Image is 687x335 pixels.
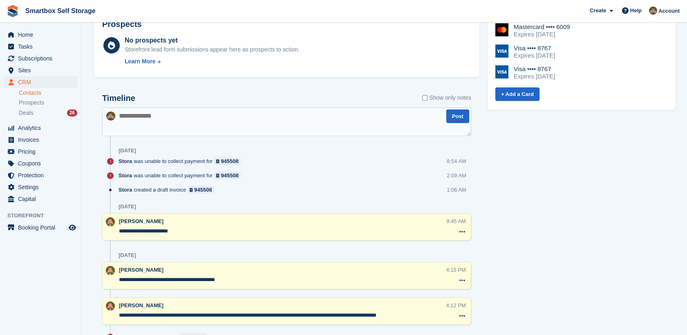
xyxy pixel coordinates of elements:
div: Learn More [125,57,155,66]
div: 8:54 AM [447,157,466,165]
a: menu [4,170,77,181]
span: Deals [19,109,34,117]
a: Smartbox Self Storage [22,4,99,18]
span: Account [658,7,680,15]
img: stora-icon-8386f47178a22dfd0bd8f6a31ec36ba5ce8667c1dd55bd0f319d3a0aa187defe.svg [7,5,19,17]
div: Expires [DATE] [514,31,570,38]
div: Storefront lead form submissions appear here as prospects to action. [125,45,300,54]
div: 945508 [221,172,238,179]
div: [DATE] [119,252,136,259]
span: Analytics [18,122,67,134]
img: Alex Selenitsas [106,266,115,275]
a: menu [4,193,77,205]
h2: Prospects [102,20,142,29]
a: menu [4,53,77,64]
img: Alex Selenitsas [106,301,115,310]
img: Alex Selenitsas [106,217,115,226]
img: Mastercard Logo [495,23,508,36]
h2: Timeline [102,94,135,103]
span: Create [590,7,606,15]
div: 2:09 AM [447,172,466,179]
span: Protection [18,170,67,181]
a: menu [4,65,77,76]
a: Contacts [19,89,77,97]
a: menu [4,29,77,40]
div: created a draft invoice [119,186,218,194]
span: Stora [119,186,132,194]
div: 4:12 PM [446,301,465,309]
a: menu [4,222,77,233]
img: Kayleigh Devlin [106,112,115,121]
input: Show only notes [422,94,427,102]
a: menu [4,76,77,88]
a: Preview store [67,223,77,232]
a: menu [4,122,77,134]
span: Stora [119,157,132,165]
div: 945508 [194,186,212,194]
span: [PERSON_NAME] [119,267,163,273]
div: [DATE] [119,147,136,154]
span: Tasks [18,41,67,52]
a: menu [4,41,77,52]
img: Kayleigh Devlin [649,7,657,15]
span: [PERSON_NAME] [119,218,163,224]
span: Storefront [7,212,81,220]
a: 945508 [188,186,214,194]
div: was unable to collect payment for [119,157,245,165]
div: Expires [DATE] [514,73,555,80]
span: Coupons [18,158,67,169]
button: Post [446,109,469,123]
span: Help [630,7,642,15]
a: + Add a Card [495,87,539,101]
label: Show only notes [422,94,471,102]
a: Learn More [125,57,300,66]
span: Stora [119,172,132,179]
div: Expires [DATE] [514,52,555,59]
a: menu [4,181,77,193]
span: [PERSON_NAME] [119,302,163,308]
div: was unable to collect payment for [119,172,245,179]
div: 4:15 PM [446,266,465,274]
div: Visa •••• 8767 [514,65,555,73]
img: Visa Logo [495,65,508,78]
span: Capital [18,193,67,205]
span: Home [18,29,67,40]
a: 945508 [214,172,241,179]
a: menu [4,134,77,145]
div: 1:06 AM [447,186,466,194]
a: 945508 [214,157,241,165]
a: Prospects [19,98,77,107]
div: [DATE] [119,203,136,210]
div: Mastercard •••• 6009 [514,23,570,31]
div: 26 [67,109,77,116]
span: Settings [18,181,67,193]
span: Sites [18,65,67,76]
a: menu [4,146,77,157]
div: 945508 [221,157,238,165]
a: Deals 26 [19,109,77,117]
img: Visa Logo [495,45,508,58]
span: Invoices [18,134,67,145]
span: Subscriptions [18,53,67,64]
div: Visa •••• 8767 [514,45,555,52]
span: Prospects [19,99,44,107]
span: Booking Portal [18,222,67,233]
span: CRM [18,76,67,88]
div: No prospects yet [125,36,300,45]
a: menu [4,158,77,169]
div: 9:45 AM [446,217,466,225]
span: Pricing [18,146,67,157]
